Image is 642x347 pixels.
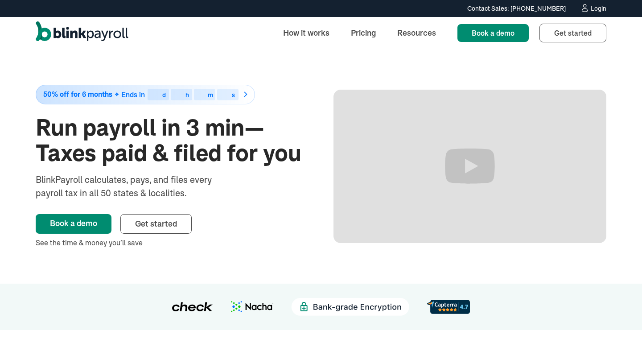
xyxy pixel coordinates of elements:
[472,29,514,37] span: Book a demo
[344,23,383,42] a: Pricing
[36,237,309,248] div: See the time & money you’ll save
[120,214,192,234] a: Get started
[333,90,606,243] iframe: Run Payroll in 3 min with BlinkPayroll
[539,24,606,42] a: Get started
[554,29,592,37] span: Get started
[121,90,145,99] span: Ends in
[36,173,235,200] div: BlinkPayroll calculates, pays, and files every payroll tax in all 50 states & localities.
[467,4,566,13] div: Contact Sales: [PHONE_NUMBER]
[36,115,309,166] h1: Run payroll in 3 min—Taxes paid & filed for you
[36,214,111,234] a: Book a demo
[208,92,213,98] div: m
[135,219,177,229] span: Get started
[457,24,529,42] a: Book a demo
[162,92,166,98] div: d
[36,85,309,104] a: 50% off for 6 monthsEnds indhms
[276,23,337,42] a: How it works
[36,21,128,45] a: home
[232,92,235,98] div: s
[591,5,606,12] div: Login
[43,91,112,98] span: 50% off for 6 months
[185,92,189,98] div: h
[427,300,470,314] img: d56c0860-961d-46a8-819e-eda1494028f8.svg
[390,23,443,42] a: Resources
[580,4,606,13] a: Login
